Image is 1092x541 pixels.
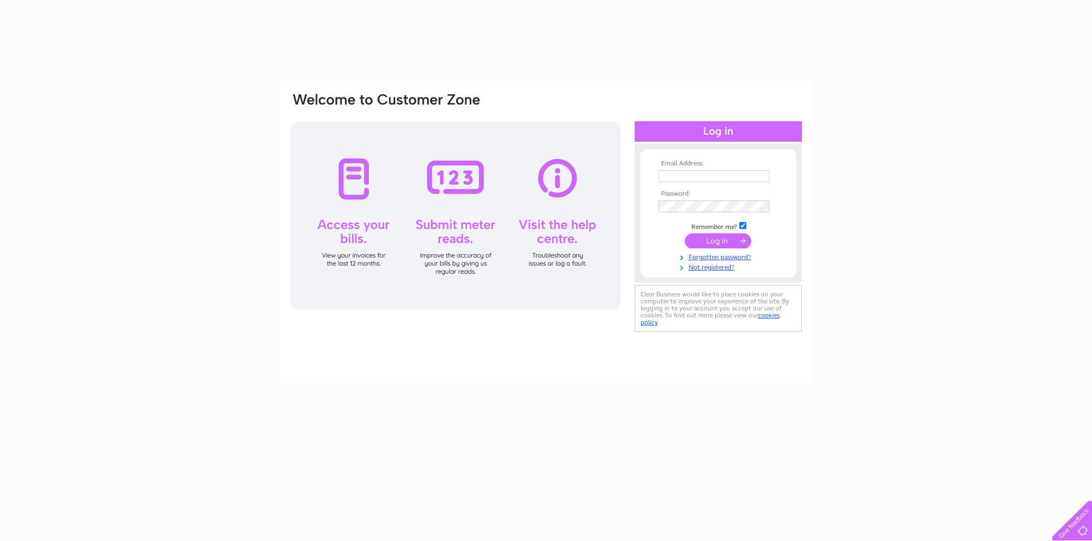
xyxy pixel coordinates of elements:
a: Not registered? [658,261,781,272]
a: cookies policy [641,311,780,326]
th: Password: [656,190,781,198]
td: Remember me? [656,220,781,231]
th: Email Address: [656,160,781,168]
div: Clear Business would like to place cookies on your computer to improve your experience of the sit... [635,285,802,332]
a: Forgotten password? [658,251,781,261]
input: Submit [685,233,751,248]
